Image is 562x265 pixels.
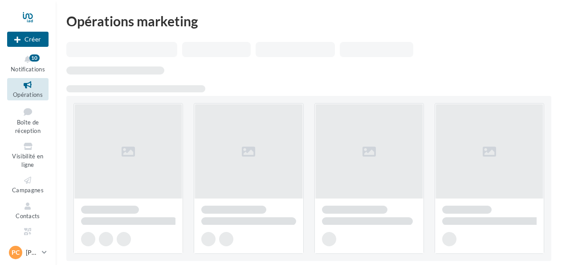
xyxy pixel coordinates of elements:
a: Médiathèque [7,225,49,247]
a: Boîte de réception [7,104,49,137]
button: Notifications 10 [7,53,49,75]
p: [PERSON_NAME] [26,248,38,257]
div: Nouvelle campagne [7,32,49,47]
span: Contacts [16,212,40,219]
a: Campagnes [7,174,49,195]
span: Notifications [11,66,45,73]
a: Visibilité en ligne [7,140,49,170]
div: Opérations marketing [66,14,551,28]
span: Campagnes [12,186,44,194]
a: PC [PERSON_NAME] [7,244,49,261]
span: PC [12,248,20,257]
a: Contacts [7,199,49,221]
a: Opérations [7,78,49,100]
span: Opérations [13,91,43,98]
button: Créer [7,32,49,47]
div: 10 [29,54,40,62]
span: Boîte de réception [15,119,41,134]
span: Visibilité en ligne [12,153,43,168]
